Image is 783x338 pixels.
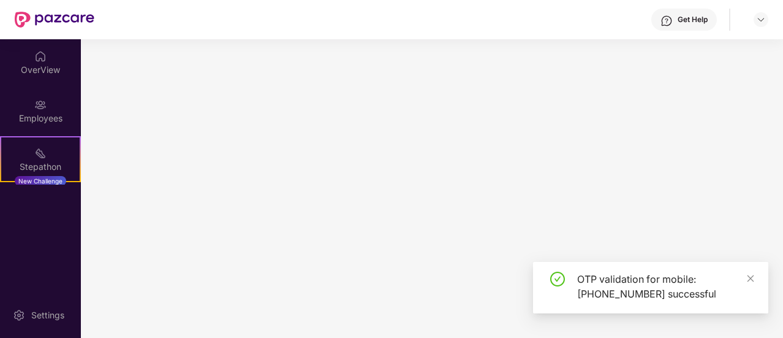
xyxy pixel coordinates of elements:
[756,15,766,25] img: svg+xml;base64,PHN2ZyBpZD0iRHJvcGRvd24tMzJ4MzIiIHhtbG5zPSJodHRwOi8vd3d3LnczLm9yZy8yMDAwL3N2ZyIgd2...
[15,12,94,28] img: New Pazcare Logo
[1,161,80,173] div: Stepathon
[550,272,565,286] span: check-circle
[577,272,754,301] div: OTP validation for mobile: [PHONE_NUMBER] successful
[34,50,47,63] img: svg+xml;base64,PHN2ZyBpZD0iSG9tZSIgeG1sbnM9Imh0dHA6Ly93d3cudzMub3JnLzIwMDAvc3ZnIiB3aWR0aD0iMjAiIG...
[34,99,47,111] img: svg+xml;base64,PHN2ZyBpZD0iRW1wbG95ZWVzIiB4bWxucz0iaHR0cDovL3d3dy53My5vcmcvMjAwMC9zdmciIHdpZHRoPS...
[28,309,68,321] div: Settings
[15,176,66,186] div: New Challenge
[13,309,25,321] img: svg+xml;base64,PHN2ZyBpZD0iU2V0dGluZy0yMHgyMCIgeG1sbnM9Imh0dHA6Ly93d3cudzMub3JnLzIwMDAvc3ZnIiB3aW...
[678,15,708,25] div: Get Help
[34,147,47,159] img: svg+xml;base64,PHN2ZyB4bWxucz0iaHR0cDovL3d3dy53My5vcmcvMjAwMC9zdmciIHdpZHRoPSIyMSIgaGVpZ2h0PSIyMC...
[746,274,755,283] span: close
[660,15,673,27] img: svg+xml;base64,PHN2ZyBpZD0iSGVscC0zMngzMiIgeG1sbnM9Imh0dHA6Ly93d3cudzMub3JnLzIwMDAvc3ZnIiB3aWR0aD...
